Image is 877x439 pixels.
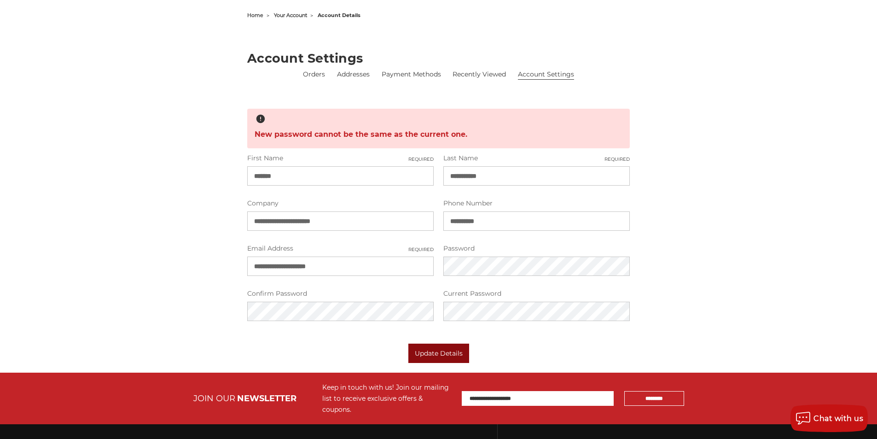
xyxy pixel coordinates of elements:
button: Update Details [408,344,469,363]
label: Confirm Password [247,289,434,299]
span: New password cannot be the same as the current one. [255,125,467,143]
span: Chat with us [813,414,863,423]
label: Last Name [443,153,630,163]
span: JOIN OUR [193,393,235,404]
small: Required [408,156,434,163]
a: Payment Methods [382,70,441,79]
label: Phone Number [443,199,630,208]
label: First Name [247,153,434,163]
label: Company [247,199,434,208]
small: Required [408,246,434,253]
span: NEWSLETTER [237,393,296,404]
label: Current Password [443,289,630,299]
a: your account [274,12,307,18]
label: Password [443,244,630,253]
h2: Account Settings [247,52,630,64]
a: Addresses [337,70,370,79]
span: account details [318,12,360,18]
button: Chat with us [790,404,868,432]
div: Keep in touch with us! Join our mailing list to receive exclusive offers & coupons. [322,382,453,415]
a: Orders [303,70,325,79]
li: Account Settings [518,70,574,80]
small: Required [604,156,630,163]
label: Email Address [247,244,434,253]
a: Recently Viewed [453,70,506,79]
a: home [247,12,263,18]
